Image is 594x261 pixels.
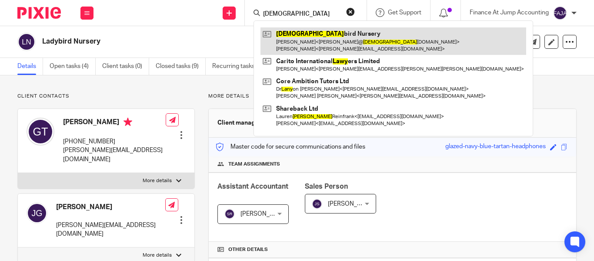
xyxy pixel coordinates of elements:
a: Details [17,58,43,75]
input: Search [262,10,340,18]
span: [PERSON_NAME] [240,211,288,217]
h2: Ladybird Nursery [42,37,375,46]
h3: Client manager [217,119,261,127]
span: Other details [228,246,268,253]
img: svg%3E [27,118,54,146]
img: svg%3E [553,6,567,20]
p: Client contacts [17,93,195,100]
img: svg%3E [224,209,235,219]
a: Client tasks (0) [102,58,149,75]
img: Pixie [17,7,61,19]
img: svg%3E [312,199,322,209]
img: svg%3E [17,33,36,51]
p: More details [208,93,577,100]
p: [PHONE_NUMBER] [63,137,166,146]
div: glazed-navy-blue-tartan-headphones [445,142,546,152]
button: Clear [346,7,355,16]
p: More details [143,252,172,259]
p: [PERSON_NAME][EMAIL_ADDRESS][DOMAIN_NAME] [56,221,165,239]
span: Get Support [388,10,421,16]
span: Team assignments [228,161,280,168]
a: Closed tasks (9) [156,58,206,75]
a: Open tasks (4) [50,58,96,75]
i: Primary [123,118,132,126]
a: Recurring tasks (3) [212,58,270,75]
span: Assistant Accountant [217,183,288,190]
img: svg%3E [27,203,47,224]
p: More details [143,177,172,184]
p: [PERSON_NAME][EMAIL_ADDRESS][DOMAIN_NAME] [63,146,166,164]
p: Master code for secure communications and files [215,142,365,151]
span: Sales Person [305,183,348,190]
h4: [PERSON_NAME] [63,118,166,129]
span: [PERSON_NAME] [328,201,376,207]
h4: [PERSON_NAME] [56,203,165,212]
p: Finance At Jump Accounting [470,8,549,17]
